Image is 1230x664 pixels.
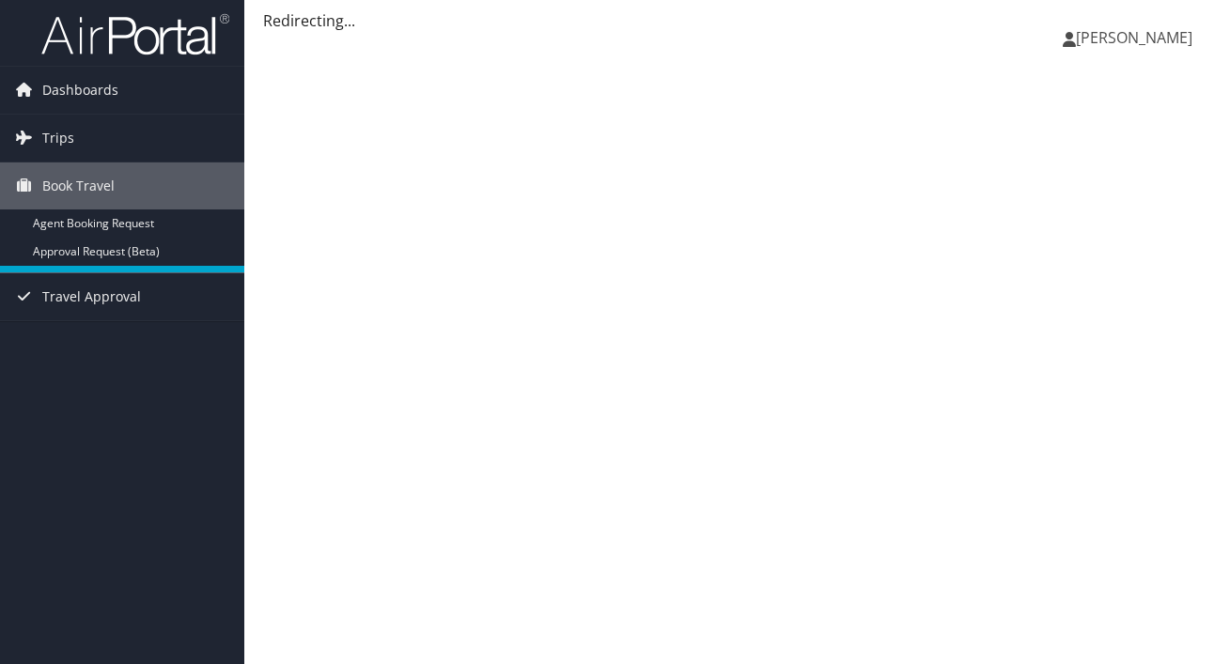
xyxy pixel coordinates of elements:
span: [PERSON_NAME] [1076,27,1192,48]
span: Trips [42,115,74,162]
a: [PERSON_NAME] [1063,9,1211,66]
span: Travel Approval [42,273,141,320]
span: Book Travel [42,162,115,209]
img: airportal-logo.png [41,12,229,56]
span: Dashboards [42,67,118,114]
div: Redirecting... [263,9,1211,32]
